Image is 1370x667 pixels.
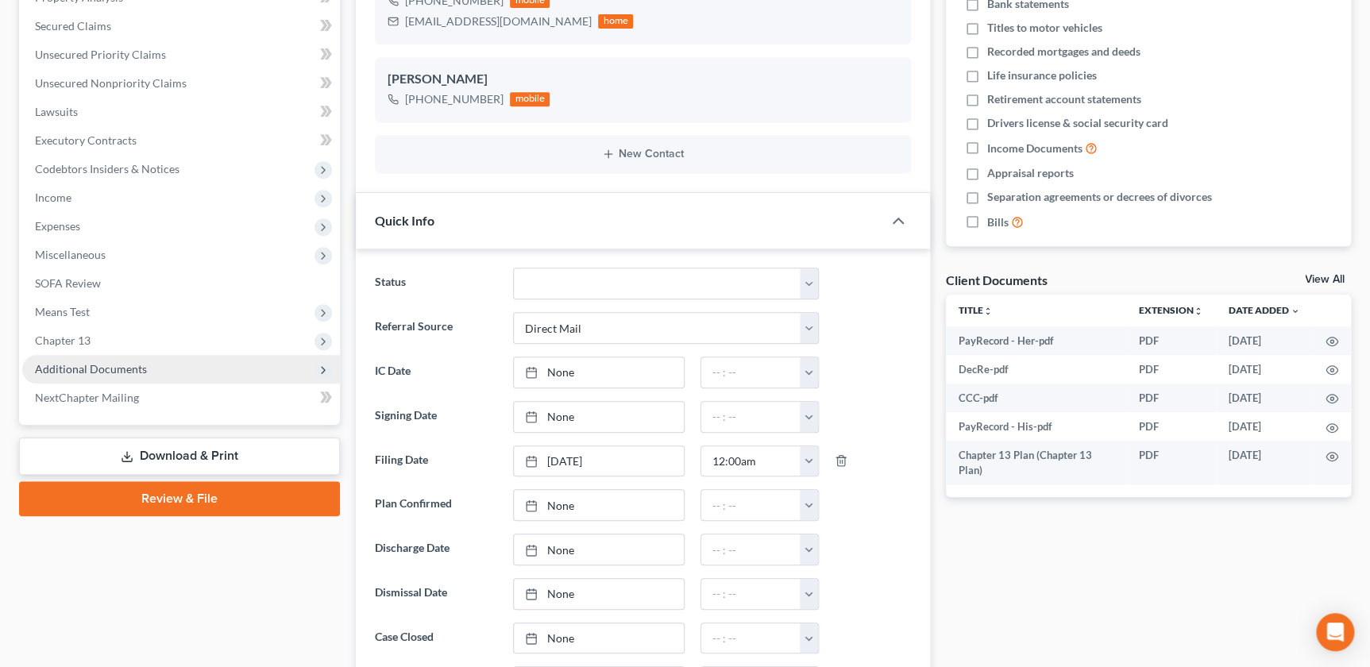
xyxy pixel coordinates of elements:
[987,44,1140,60] span: Recorded mortgages and deeds
[22,69,340,98] a: Unsecured Nonpriority Claims
[405,13,592,29] div: [EMAIL_ADDRESS][DOMAIN_NAME]
[1126,441,1216,484] td: PDF
[35,105,78,118] span: Lawsuits
[946,441,1126,484] td: Chapter 13 Plan (Chapter 13 Plan)
[959,304,993,316] a: Titleunfold_more
[598,14,633,29] div: home
[367,623,505,654] label: Case Closed
[35,248,106,261] span: Miscellaneous
[1291,307,1300,316] i: expand_more
[987,20,1102,36] span: Titles to motor vehicles
[1194,307,1203,316] i: unfold_more
[987,189,1212,205] span: Separation agreements or decrees of divorces
[1216,441,1313,484] td: [DATE]
[22,126,340,155] a: Executory Contracts
[375,213,434,228] span: Quick Info
[22,12,340,40] a: Secured Claims
[1216,355,1313,384] td: [DATE]
[35,48,166,61] span: Unsecured Priority Claims
[514,490,684,520] a: None
[946,272,1048,288] div: Client Documents
[1305,274,1345,285] a: View All
[22,384,340,412] a: NextChapter Mailing
[1216,412,1313,441] td: [DATE]
[1126,412,1216,441] td: PDF
[22,98,340,126] a: Lawsuits
[19,481,340,516] a: Review & File
[987,165,1074,181] span: Appraisal reports
[35,133,137,147] span: Executory Contracts
[367,312,505,344] label: Referral Source
[510,92,550,106] div: mobile
[22,269,340,298] a: SOFA Review
[35,219,80,233] span: Expenses
[388,70,897,89] div: [PERSON_NAME]
[701,623,801,654] input: -- : --
[987,141,1082,156] span: Income Documents
[367,445,505,477] label: Filing Date
[35,333,91,347] span: Chapter 13
[35,362,147,376] span: Additional Documents
[1126,384,1216,412] td: PDF
[367,578,505,610] label: Dismissal Date
[367,401,505,433] label: Signing Date
[35,391,139,404] span: NextChapter Mailing
[367,489,505,521] label: Plan Confirmed
[367,268,505,299] label: Status
[987,115,1168,131] span: Drivers license & social security card
[1126,355,1216,384] td: PDF
[1216,384,1313,412] td: [DATE]
[35,276,101,290] span: SOFA Review
[514,402,684,432] a: None
[35,162,179,175] span: Codebtors Insiders & Notices
[35,19,111,33] span: Secured Claims
[946,355,1126,384] td: DecRe-pdf
[946,326,1126,355] td: PayRecord - Her-pdf
[1216,326,1313,355] td: [DATE]
[1139,304,1203,316] a: Extensionunfold_more
[987,67,1097,83] span: Life insurance policies
[701,534,801,565] input: -- : --
[514,446,684,476] a: [DATE]
[514,534,684,565] a: None
[405,91,504,107] div: [PHONE_NUMBER]
[701,402,801,432] input: -- : --
[1229,304,1300,316] a: Date Added expand_more
[367,534,505,565] label: Discharge Date
[983,307,993,316] i: unfold_more
[987,91,1141,107] span: Retirement account statements
[35,305,90,318] span: Means Test
[1126,326,1216,355] td: PDF
[367,357,505,388] label: IC Date
[701,579,801,609] input: -- : --
[388,148,897,160] button: New Contact
[514,357,684,387] a: None
[701,357,801,387] input: -- : --
[35,76,187,90] span: Unsecured Nonpriority Claims
[35,191,71,204] span: Income
[1316,613,1354,651] div: Open Intercom Messenger
[514,579,684,609] a: None
[22,40,340,69] a: Unsecured Priority Claims
[946,384,1126,412] td: CCC-pdf
[987,214,1009,230] span: Bills
[701,490,801,520] input: -- : --
[946,412,1126,441] td: PayRecord - His-pdf
[19,438,340,475] a: Download & Print
[514,623,684,654] a: None
[701,446,801,476] input: -- : --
